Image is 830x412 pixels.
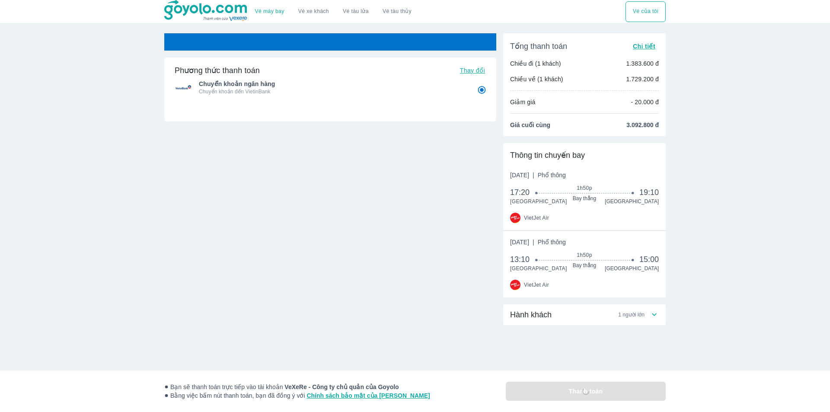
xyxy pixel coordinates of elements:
span: 3.092.800 đ [626,121,659,129]
span: Bạn sẽ thanh toán trực tiếp vào tài khoản [164,383,430,391]
button: Vé của tôi [626,1,666,22]
div: Hành khách1 người lớn [503,304,666,325]
span: 15:00 [639,254,659,265]
p: Giảm giá [510,98,535,106]
strong: VeXeRe - Công ty chủ quản của Goyolo [284,383,399,390]
span: Chuyển khoản ngân hàng [199,80,465,88]
p: - 20.000 đ [631,98,659,106]
span: Bằng việc bấm nút thanh toán, bạn đã đồng ý với [164,391,430,400]
p: Chiều đi (1 khách) [510,59,561,68]
span: VietJet Air [524,281,549,288]
p: Chiều về (1 khách) [510,75,563,83]
h6: Phương thức thanh toán [175,65,260,76]
p: Chuyển khoản đến VietinBank [199,88,465,95]
span: 1h50p [537,252,632,259]
span: 19:10 [639,187,659,198]
span: Hành khách [510,310,552,320]
span: Giá cuối cùng [510,121,550,129]
p: 1.729.200 đ [626,75,659,83]
button: Vé tàu thủy [376,1,418,22]
div: Chuyển khoản ngân hàngChuyển khoản ngân hàngChuyển khoản đến VietinBank [175,77,486,98]
span: VietJet Air [524,214,549,221]
span: 1 người lớn [618,311,645,318]
span: | [533,239,534,246]
span: [DATE] [510,238,566,246]
span: Phổ thông [538,172,566,179]
span: Thay đổi [460,67,485,74]
span: Chi tiết [633,43,655,50]
span: Phổ thông [538,239,566,246]
div: Thông tin chuyến bay [510,150,659,160]
a: Vé xe khách [298,8,329,15]
span: Bay thẳng [537,195,632,202]
span: 17:20 [510,187,537,198]
a: Chính sách bảo mật của [PERSON_NAME] [306,392,430,399]
div: choose transportation mode [626,1,666,22]
span: 13:10 [510,254,537,265]
span: [DATE] [510,171,566,179]
a: Vé tàu lửa [336,1,376,22]
button: Chi tiết [629,40,659,52]
p: 1.383.600 đ [626,59,659,68]
span: Tổng thanh toán [510,41,567,51]
a: Vé máy bay [255,8,284,15]
img: Chuyển khoản ngân hàng [175,82,192,93]
button: Thay đổi [456,64,488,77]
div: choose transportation mode [248,1,418,22]
span: Bay thẳng [537,262,632,269]
span: 1h50p [537,185,632,192]
span: | [533,172,534,179]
